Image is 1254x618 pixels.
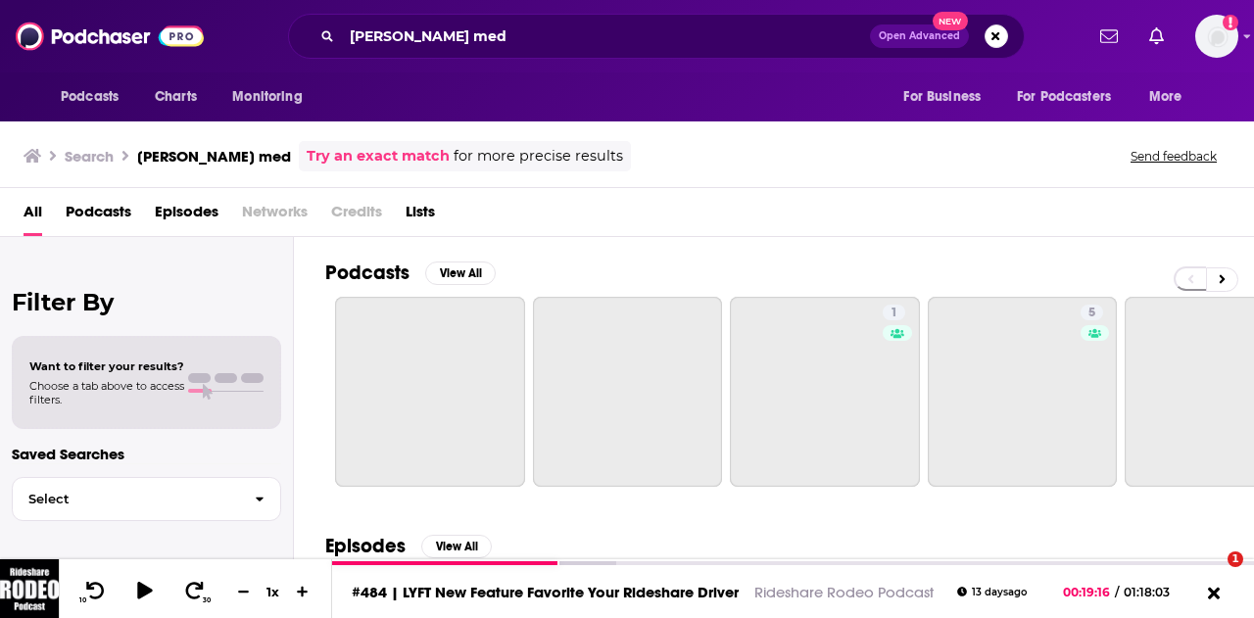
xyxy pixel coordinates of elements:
[325,261,496,285] a: PodcastsView All
[242,196,308,236] span: Networks
[1149,83,1182,111] span: More
[288,14,1025,59] div: Search podcasts, credits, & more...
[1125,148,1223,165] button: Send feedback
[1004,78,1139,116] button: open menu
[1135,78,1207,116] button: open menu
[1228,551,1243,567] span: 1
[454,145,623,167] span: for more precise results
[13,493,239,505] span: Select
[933,12,968,30] span: New
[75,580,113,604] button: 10
[307,145,450,167] a: Try an exact match
[342,21,870,52] input: Search podcasts, credits, & more...
[754,583,934,601] a: Rideshare Rodeo Podcast
[155,83,197,111] span: Charts
[928,297,1118,487] a: 5
[325,261,410,285] h2: Podcasts
[61,83,119,111] span: Podcasts
[421,535,492,558] button: View All
[66,196,131,236] a: Podcasts
[1119,585,1189,599] span: 01:18:03
[1195,15,1238,58] span: Logged in as egilfenbaum
[1063,585,1115,599] span: 00:19:16
[47,78,144,116] button: open menu
[1141,20,1172,53] a: Show notifications dropdown
[957,587,1027,597] div: 13 days ago
[879,31,960,41] span: Open Advanced
[331,196,382,236] span: Credits
[406,196,435,236] a: Lists
[29,379,184,406] span: Choose a tab above to access filters.
[1088,304,1095,323] span: 5
[203,596,211,604] span: 30
[325,534,406,558] h2: Episodes
[12,445,281,463] p: Saved Searches
[142,78,209,116] a: Charts
[1017,83,1111,111] span: For Podcasters
[218,78,327,116] button: open menu
[425,261,496,285] button: View All
[155,196,218,236] a: Episodes
[232,83,302,111] span: Monitoring
[12,477,281,521] button: Select
[1187,551,1234,598] iframe: Intercom live chat
[883,305,905,320] a: 1
[1195,15,1238,58] img: User Profile
[730,297,920,487] a: 1
[65,147,114,166] h3: Search
[24,196,42,236] a: All
[12,288,281,316] h2: Filter By
[257,584,290,599] div: 1 x
[177,580,215,604] button: 30
[79,596,86,604] span: 10
[352,583,739,601] a: #484 | LYFT New Feature Favorite Your Rideshare Driver
[870,24,969,48] button: Open AdvancedNew
[16,18,204,55] img: Podchaser - Follow, Share and Rate Podcasts
[29,359,184,373] span: Want to filter your results?
[325,534,492,558] a: EpisodesView All
[903,83,981,111] span: For Business
[1092,20,1126,53] a: Show notifications dropdown
[1115,585,1119,599] span: /
[890,78,1005,116] button: open menu
[1081,305,1103,320] a: 5
[1223,15,1238,30] svg: Add a profile image
[1195,15,1238,58] button: Show profile menu
[891,304,897,323] span: 1
[137,147,291,166] h3: [PERSON_NAME] med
